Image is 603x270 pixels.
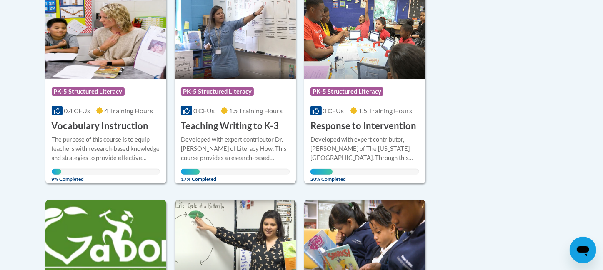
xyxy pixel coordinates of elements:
[310,169,332,182] span: 20% Completed
[310,120,416,132] h3: Response to Intervention
[310,135,419,162] div: Developed with expert contributor, [PERSON_NAME] of The [US_STATE][GEOGRAPHIC_DATA]. Through this...
[52,169,61,182] span: 9% Completed
[193,107,215,115] span: 0 CEUs
[323,107,344,115] span: 0 CEUs
[64,107,90,115] span: 0.4 CEUs
[52,135,160,162] div: The purpose of this course is to equip teachers with research-based knowledge and strategies to p...
[310,169,332,175] div: Your progress
[181,169,199,175] div: Your progress
[181,135,290,162] div: Developed with expert contributor Dr. [PERSON_NAME] of Literacy How. This course provides a resea...
[181,120,279,132] h3: Teaching Writing to K-3
[52,169,61,175] div: Your progress
[104,107,153,115] span: 4 Training Hours
[181,169,199,182] span: 17% Completed
[229,107,283,115] span: 1.5 Training Hours
[52,87,125,96] span: PK-5 Structured Literacy
[358,107,412,115] span: 1.5 Training Hours
[310,87,383,96] span: PK-5 Structured Literacy
[181,87,254,96] span: PK-5 Structured Literacy
[52,120,149,132] h3: Vocabulary Instruction
[570,237,596,263] iframe: Button to launch messaging window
